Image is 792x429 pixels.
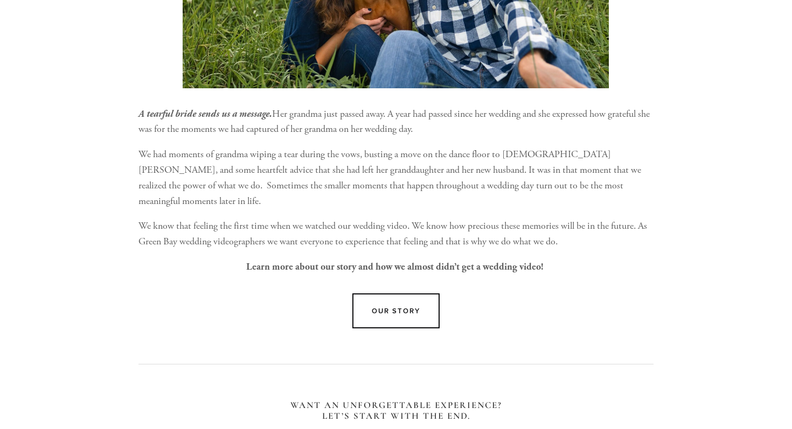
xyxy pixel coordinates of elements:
strong: Learn more about our story and how we almost didn’t get a wedding video! [246,261,544,272]
h3: Want an unforgettable experience? Let’s Start with the End. [138,400,654,422]
p: We know that feeling the first time when we watched our wedding video. We know how precious these... [138,219,654,250]
a: Our Story [352,293,440,328]
p: We had moments of grandma wiping a tear during the vows, busting a move on the dance floor to [DE... [138,147,654,209]
em: A tearful bride sends us a message. [138,108,272,119]
p: Her grandma just passed away. A year had passed since her wedding and she expressed how grateful ... [138,107,654,138]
